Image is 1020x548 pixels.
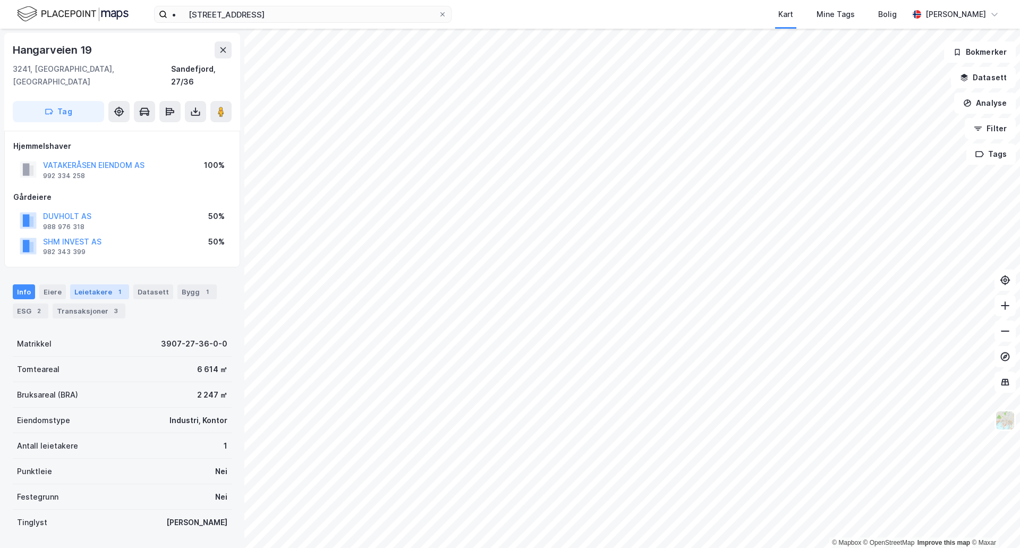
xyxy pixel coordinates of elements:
div: 3 [110,306,121,316]
div: 50% [208,210,225,223]
a: OpenStreetMap [863,539,915,546]
div: Kontrollprogram for chat [967,497,1020,548]
div: Hangarveien 19 [13,41,94,58]
div: Nei [215,491,227,503]
div: Leietakere [70,284,129,299]
div: Eiere [39,284,66,299]
div: 6 614 ㎡ [197,363,227,376]
div: 2 247 ㎡ [197,389,227,401]
div: Sandefjord, 27/36 [171,63,232,88]
img: logo.f888ab2527a4732fd821a326f86c7f29.svg [17,5,129,23]
div: Tinglyst [17,516,47,529]
input: Søk på adresse, matrikkel, gårdeiere, leietakere eller personer [167,6,438,22]
div: Bruksareal (BRA) [17,389,78,401]
div: Info [13,284,35,299]
div: Nei [215,465,227,478]
div: Mine Tags [817,8,855,21]
div: Festegrunn [17,491,58,503]
button: Filter [965,118,1016,139]
div: Bolig [878,8,897,21]
div: ESG [13,303,48,318]
a: Improve this map [917,539,970,546]
div: [PERSON_NAME] [166,516,227,529]
div: Hjemmelshaver [13,140,231,153]
div: 100% [204,159,225,172]
div: [PERSON_NAME] [925,8,986,21]
div: Industri, Kontor [169,414,227,427]
div: 3907-27-36-0-0 [161,338,227,350]
div: Antall leietakere [17,440,78,452]
div: Eiendomstype [17,414,70,427]
div: 2 [33,306,44,316]
div: Transaksjoner [53,303,125,318]
button: Analyse [954,92,1016,114]
iframe: Chat Widget [967,497,1020,548]
button: Tags [966,144,1016,165]
button: Bokmerker [944,41,1016,63]
div: Gårdeiere [13,191,231,204]
div: Tomteareal [17,363,59,376]
div: 988 976 318 [43,223,84,231]
div: Punktleie [17,465,52,478]
div: 982 343 399 [43,248,86,256]
div: 992 334 258 [43,172,85,180]
div: 3241, [GEOGRAPHIC_DATA], [GEOGRAPHIC_DATA] [13,63,171,88]
div: Kart [778,8,793,21]
a: Mapbox [832,539,861,546]
div: Datasett [133,284,173,299]
div: 50% [208,235,225,248]
button: Datasett [951,67,1016,88]
div: Bygg [177,284,217,299]
button: Tag [13,101,104,122]
div: Matrikkel [17,338,52,350]
div: 1 [224,440,227,452]
div: 1 [202,286,212,297]
div: 1 [114,286,125,297]
img: Z [995,410,1015,431]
